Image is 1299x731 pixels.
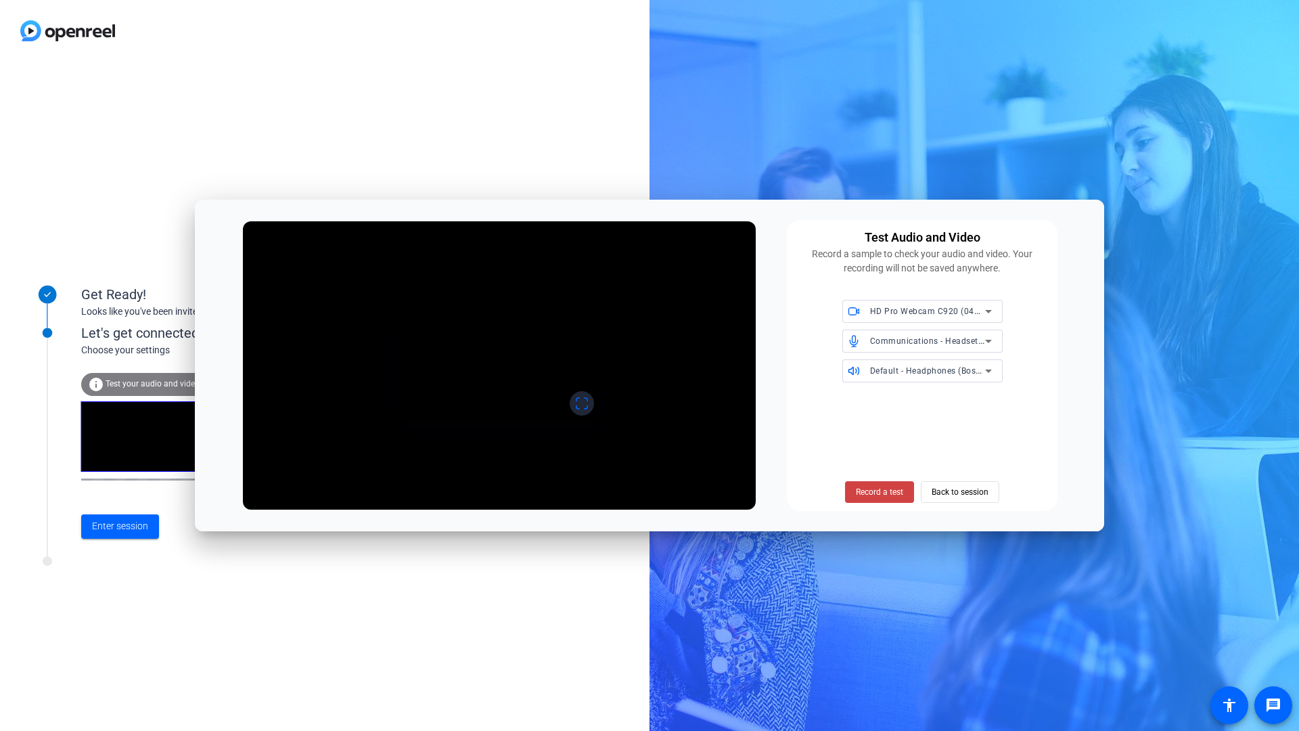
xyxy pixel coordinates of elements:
span: Back to session [932,479,988,505]
div: Choose your settings [81,343,380,357]
mat-icon: message [1265,697,1281,713]
mat-icon: accessibility [1221,697,1237,713]
div: Test Audio and Video [865,228,980,247]
span: Enter session [92,519,148,533]
mat-icon: info [88,376,104,393]
div: Looks like you've been invited to join [81,305,352,319]
span: Record a test [856,486,903,498]
button: Record a test [845,481,914,503]
div: Record a sample to check your audio and video. Your recording will not be saved anywhere. [795,247,1049,275]
span: Test your audio and video [106,379,200,389]
span: HD Pro Webcam C920 (046d:08e5) [870,305,1009,316]
span: Default - Headphones (Bose QC Headphones - ljh) [870,365,1067,376]
div: Let's get connected. [81,323,380,343]
span: Communications - Headset (Bose QC Headphones - ljh) [870,335,1089,346]
button: Back to session [921,481,999,503]
div: Get Ready! [81,284,352,305]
